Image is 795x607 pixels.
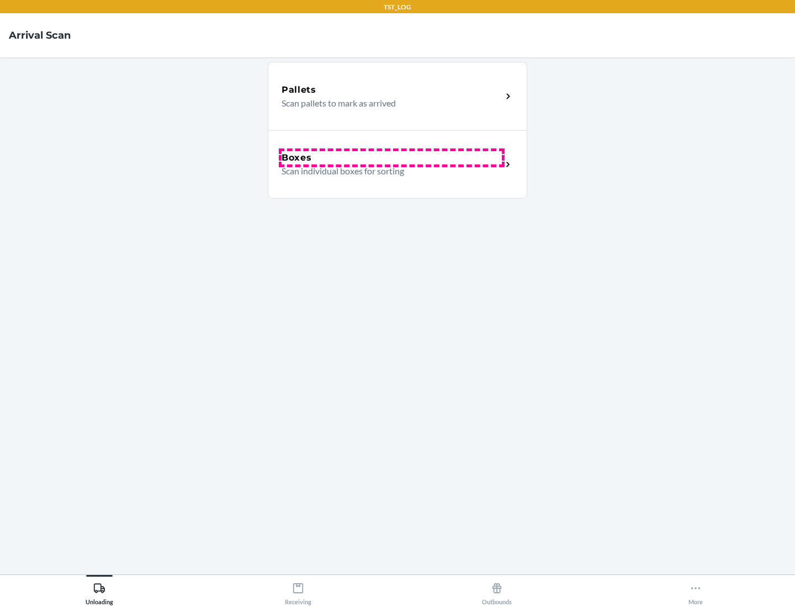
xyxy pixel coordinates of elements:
[282,151,312,164] h5: Boxes
[282,83,316,97] h5: Pallets
[285,578,311,605] div: Receiving
[282,97,493,110] p: Scan pallets to mark as arrived
[688,578,703,605] div: More
[268,62,527,130] a: PalletsScan pallets to mark as arrived
[268,130,527,199] a: BoxesScan individual boxes for sorting
[199,575,397,605] button: Receiving
[596,575,795,605] button: More
[397,575,596,605] button: Outbounds
[482,578,512,605] div: Outbounds
[9,28,71,42] h4: Arrival Scan
[384,2,411,12] p: TST_LOG
[282,164,493,178] p: Scan individual boxes for sorting
[86,578,113,605] div: Unloading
